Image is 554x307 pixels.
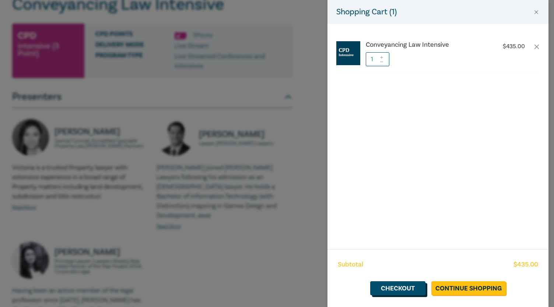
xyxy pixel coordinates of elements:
a: Conveyancing Law Intensive [366,41,488,49]
span: Subtotal [338,260,363,269]
input: 1 [366,52,389,66]
img: CPD%20Intensive.jpg [336,41,360,65]
a: Continue Shopping [431,281,506,295]
a: Checkout [370,281,425,295]
h5: Shopping Cart ( 1 ) [336,6,397,18]
p: $ 435.00 [503,43,525,50]
span: $ 435.00 [513,260,538,269]
button: Close [533,9,540,15]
